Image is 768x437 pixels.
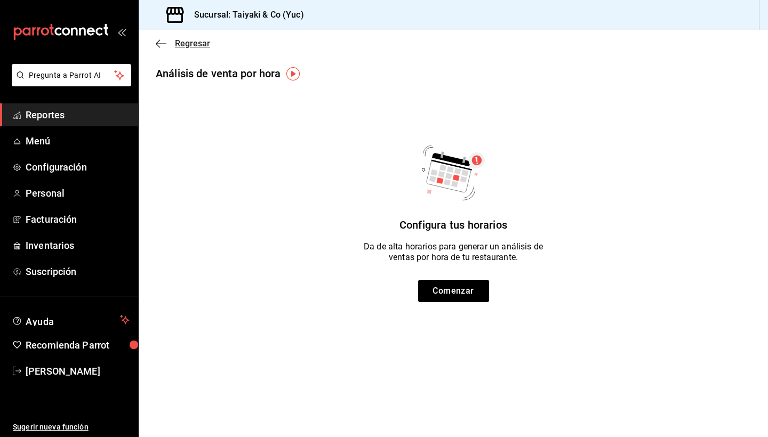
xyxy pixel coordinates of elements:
span: Inventarios [26,238,130,253]
p: Configura tus horarios [399,217,507,233]
div: Análisis de venta por hora [156,66,281,82]
span: Sugerir nueva función [13,422,130,433]
span: Menú [26,134,130,148]
span: Facturación [26,212,130,226]
button: Comenzar [418,280,489,302]
span: Personal [26,186,130,200]
span: Regresar [175,38,210,48]
a: Pregunta a Parrot AI [7,77,131,88]
img: Tooltip marker [286,67,300,80]
span: Configuración [26,160,130,174]
span: Pregunta a Parrot AI [29,70,115,81]
span: Ayuda [26,313,116,326]
p: Da de alta horarios para generar un análisis de ventas por hora de tu restaurante. [364,241,543,263]
span: [PERSON_NAME] [26,364,130,378]
h3: Sucursal: Taiyaki & Co (Yuc) [186,9,304,21]
button: Pregunta a Parrot AI [12,64,131,86]
span: Recomienda Parrot [26,338,130,352]
span: Suscripción [26,264,130,279]
span: Reportes [26,108,130,122]
button: open_drawer_menu [117,28,126,36]
button: Regresar [156,38,210,48]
